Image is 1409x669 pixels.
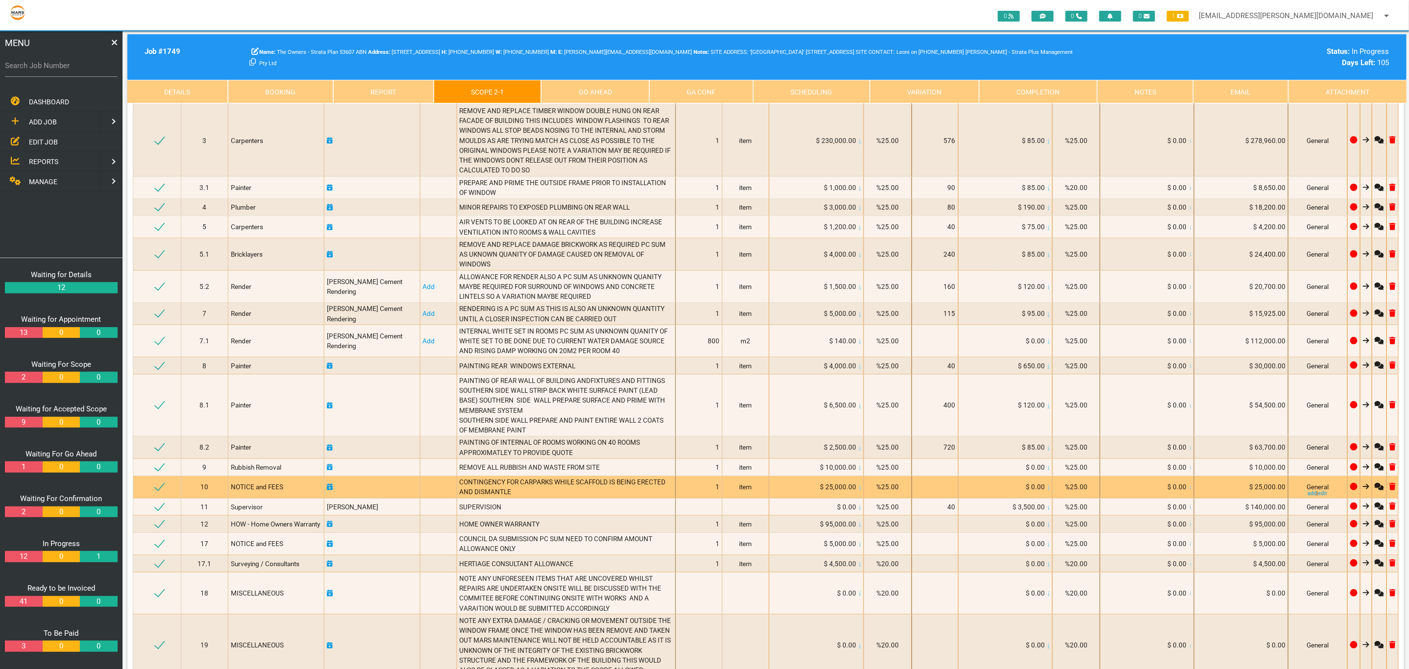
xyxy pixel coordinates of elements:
[824,310,856,317] span: $ 5,000.00
[1065,223,1088,231] span: %25.00
[29,178,57,186] span: MANAGE
[5,372,42,383] a: 2
[327,483,333,491] a: Click here to add schedule.
[1307,503,1329,511] span: General
[368,49,440,55] span: [STREET_ADDRESS]
[716,401,719,409] span: 1
[944,283,956,290] span: 160
[1194,216,1288,239] td: $ 4,200.00
[876,337,899,345] span: %25.00
[1097,80,1194,103] a: Notes
[829,337,856,345] span: $ 140.00
[1194,104,1288,176] td: $ 278,960.00
[29,98,69,106] span: DASHBOARD
[460,377,667,434] span: PAINTING OF REAR WALL OF BUILDING ANDFIXTURES AND FITTINGS SOUTHERN SIDE WALL STRIP BACK WHITE SU...
[876,483,899,491] span: %25.00
[199,283,209,290] span: 5.2
[29,138,58,145] span: EDIT JOB
[495,49,549,55] span: [PHONE_NUMBER]
[716,463,719,471] span: 1
[558,49,692,55] span: [PERSON_NAME][EMAIL_ADDRESS][DOMAIN_NAME]
[460,438,642,456] span: PAINTING OF INTERNAL OF ROOMS WORKING ON 40 ROOMS APPROXIMATLEY TO PROVIDE QUOTE
[1065,483,1088,491] span: %25.00
[202,362,206,370] span: 8
[1065,463,1088,471] span: %25.00
[22,315,101,324] a: Waiting for Appointment
[1022,184,1045,191] span: $ 85.00
[1308,490,1317,497] a: add
[1307,184,1329,191] span: General
[1022,137,1045,144] span: $ 85.00
[1065,362,1088,370] span: %25.00
[1318,490,1328,497] a: edit
[423,310,435,317] a: Add
[824,223,856,231] span: $ 1,200.00
[231,223,263,231] span: Carpenters
[460,107,672,174] span: REMOVE AND REPLACE TIMBER WINDOW DOUBLE HUNG ON REAR FACADE OF BUILDING THIS INCLUDES WINDOW FLAS...
[716,483,719,491] span: 1
[876,223,899,231] span: %25.00
[1065,310,1088,317] span: %25.00
[740,362,752,370] span: item
[716,443,719,451] span: 1
[740,520,752,528] span: item
[1168,463,1187,471] span: $ 0.00
[824,443,856,451] span: $ 2,500.00
[43,506,80,518] a: 0
[231,362,251,370] span: Painter
[948,503,956,511] span: 40
[442,49,447,55] b: H:
[1307,520,1329,528] span: General
[1018,203,1045,211] span: $ 190.00
[1194,458,1288,476] td: $ 10,000.00
[1168,223,1187,231] span: $ 0.00
[145,47,180,56] b: Job # 1749
[1307,337,1329,345] span: General
[649,80,753,103] a: GA Conf
[368,49,390,55] b: Address:
[5,417,42,428] a: 9
[716,520,719,528] span: 1
[876,503,899,511] span: %25.00
[824,283,856,290] span: $ 1,500.00
[1194,176,1288,199] td: $ 8,650.00
[80,641,117,652] a: 0
[324,498,420,515] td: [PERSON_NAME]
[716,203,719,211] span: 1
[1065,203,1088,211] span: %25.00
[259,49,367,55] span: The Owners - Strata Plan 53607 ABN
[327,641,333,649] a: Click here to add schedule.
[231,203,256,211] span: Plumber
[816,137,856,144] span: $ 230,000.00
[1194,199,1288,216] td: $ 18,200.00
[231,483,283,491] span: NOTICE and FEES
[716,223,719,231] span: 1
[249,58,256,67] a: Click here copy customer information.
[460,478,667,496] span: CONTINGENCY FOR CARPARKS WHILE SCAFFOLD IS BEING ERECTED AND DISMANTLE
[1168,283,1187,290] span: $ 0.00
[876,443,899,451] span: %25.00
[824,203,856,211] span: $ 3,000.00
[5,327,42,338] a: 13
[1194,238,1288,270] td: $ 24,400.00
[5,282,118,293] a: 12
[876,310,899,317] span: %25.00
[716,362,719,370] span: 1
[1168,137,1187,144] span: $ 0.00
[231,283,251,290] span: Render
[824,184,856,191] span: $ 1,000.00
[948,203,956,211] span: 80
[324,303,420,325] td: [PERSON_NAME] Cement Rendering
[824,401,856,409] span: $ 6,500.00
[1307,362,1329,370] span: General
[1194,270,1288,303] td: $ 20,700.00
[740,463,752,471] span: item
[327,250,333,258] a: Click here to add schedule.
[43,551,80,562] a: 0
[31,360,91,369] a: Waiting For Scope
[1087,46,1389,68] div: In Progress 105
[199,337,209,345] span: 7.1
[231,401,251,409] span: Painter
[1018,283,1045,290] span: $ 120.00
[460,273,664,301] span: ALLOWANCE FOR RENDER ALSO A PC SUM AS UNKNOWN QUANITY MAYBE REQUIRED FOR SURROUND OF WINDOWS AND ...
